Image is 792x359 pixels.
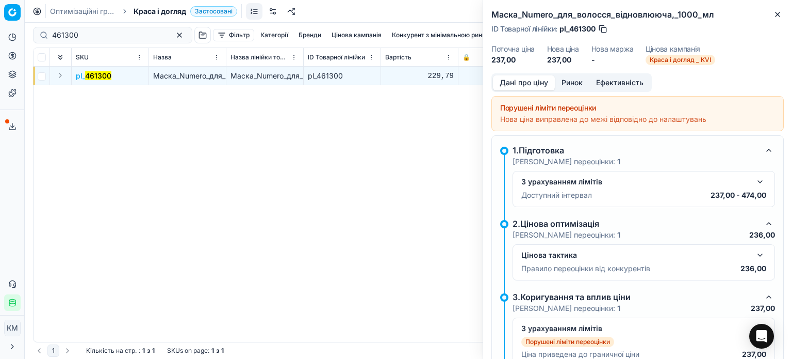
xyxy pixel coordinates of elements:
div: З урахуванням лімітів [521,323,750,334]
span: Маска_Numero_для_волосся_відновлююча,_1000_мл [153,71,338,80]
button: Бренди [294,29,325,41]
span: Краса і догляд [134,6,186,17]
div: Нова ціна виправлена до межі відповідно до налаштувань [500,114,775,124]
span: ID Товарної лінійки [308,53,365,61]
button: Go to previous page [33,345,45,357]
dt: Нова ціна [547,45,579,53]
span: Назва [153,53,172,61]
strong: 1 [617,304,620,313]
button: Категорії [256,29,292,41]
input: Пошук по SKU або назві [52,30,165,40]
dt: Цінова кампанія [646,45,715,53]
span: Застосовані [190,6,237,17]
p: 236,00 [749,230,775,240]
p: Порушені ліміти переоцінки [525,338,610,346]
span: Вартість [385,53,411,61]
mark: 461300 [85,71,111,80]
p: 237,00 - 474,00 [711,190,766,200]
span: ID Товарної лінійки : [491,25,557,33]
button: Дані про ціну [493,75,555,90]
div: pl_461300 [308,71,376,81]
button: Цінова кампанія [327,29,386,41]
strong: 1 [617,157,620,166]
button: Expand all [54,51,67,64]
dd: 237,00 [547,55,579,65]
div: Цінова тактика [521,250,750,260]
strong: 1 [152,347,155,355]
div: Порушені ліміти переоцінки [500,103,775,113]
button: Ефективність [589,75,650,90]
strong: 1 [221,347,224,355]
strong: 1 [211,347,214,355]
strong: з [147,347,150,355]
span: 🔒 [463,53,470,61]
button: КM [4,320,21,336]
strong: 1 [142,347,145,355]
span: Краса і догляд _ KVI [646,55,715,65]
dd: 237,00 [491,55,535,65]
p: [PERSON_NAME] переоцінки: [513,230,620,240]
dt: Поточна ціна [491,45,535,53]
a: Оптимізаційні групи [50,6,116,17]
span: Назва лінійки товарів [230,53,289,61]
p: Правило переоцінки від конкурентів [521,263,650,274]
p: [PERSON_NAME] переоцінки: [513,303,620,314]
div: Маска_Numero_для_волосся_відновлююча,_1000_мл [230,71,299,81]
span: pl_ [76,71,111,81]
span: Кількість на стр. [86,347,137,355]
dt: Нова маржа [591,45,634,53]
button: Go to next page [61,345,74,357]
p: 236,00 [740,263,766,274]
div: 1.Підготовка [513,144,758,157]
strong: з [216,347,219,355]
span: pl_461300 [559,24,596,34]
strong: 1 [617,230,620,239]
p: Доступний інтервал [521,190,592,200]
div: 2.Цінова оптимізація [513,217,758,230]
button: 1 [47,345,59,357]
span: КM [5,320,20,336]
p: [PERSON_NAME] переоцінки: [513,157,620,167]
span: Краса і доглядЗастосовані [134,6,237,17]
div: 229,79 [385,71,454,81]
span: SKUs on page : [167,347,209,355]
nav: breadcrumb [50,6,237,17]
button: Конкурент з мінімальною ринковою ціною [388,29,525,41]
div: Open Intercom Messenger [749,324,774,349]
dd: - [591,55,634,65]
button: pl_461300 [76,71,111,81]
span: SKU [76,53,89,61]
div: : [86,347,155,355]
button: Ринок [555,75,589,90]
button: Expand [54,69,67,82]
button: Фільтр [213,29,254,41]
nav: pagination [33,345,74,357]
div: 3.Коригування та вплив ціни [513,291,758,303]
div: З урахуванням лімітів [521,177,750,187]
p: 237,00 [751,303,775,314]
h2: Маска_Numero_для_волосся_відновлююча,_1000_мл [491,8,784,21]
